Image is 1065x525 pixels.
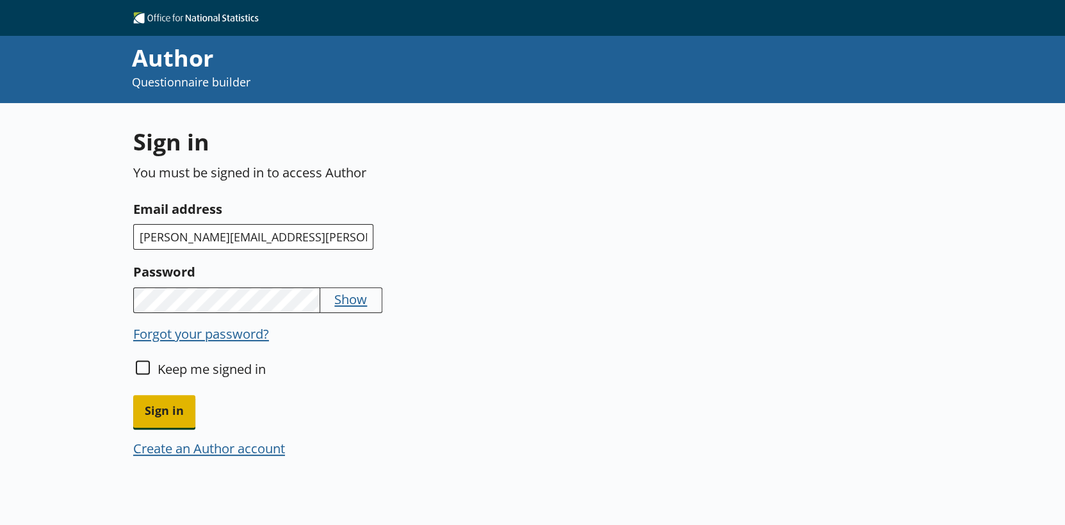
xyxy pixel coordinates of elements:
button: Forgot your password? [133,325,269,343]
p: Questionnaire builder [132,74,715,90]
button: Create an Author account [133,439,285,457]
button: Sign in [133,395,195,428]
h1: Sign in [133,126,656,157]
label: Email address [133,198,656,219]
button: Show [334,290,367,308]
label: Password [133,261,656,282]
label: Keep me signed in [158,360,266,378]
div: Author [132,42,715,74]
p: You must be signed in to access Author [133,163,656,181]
